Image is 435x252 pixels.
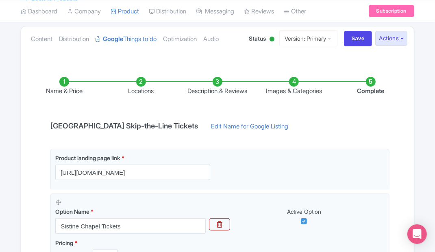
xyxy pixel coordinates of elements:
[333,77,409,96] li: Complete
[407,224,427,244] div: Open Intercom Messenger
[102,77,179,96] li: Locations
[249,34,266,43] span: Status
[55,165,210,180] input: Product landing page link
[268,33,276,46] div: Active
[46,122,203,130] h4: [GEOGRAPHIC_DATA] Skip-the-Line Tickets
[256,77,332,96] li: Images & Categories
[279,30,337,46] a: Version: Primary
[369,5,414,17] a: Subscription
[96,26,157,52] a: GoogleThings to do
[103,35,123,44] strong: Google
[55,218,206,234] input: Option Name
[344,31,372,46] input: Save
[55,239,73,246] span: Pricing
[26,77,102,96] li: Name & Price
[31,26,52,52] a: Content
[203,122,296,135] a: Edit Name for Google Listing
[375,31,407,46] button: Actions
[179,77,256,96] li: Description & Reviews
[55,208,89,215] span: Option Name
[55,154,120,161] span: Product landing page link
[203,26,219,52] a: Audio
[287,208,321,215] span: Active Option
[59,26,89,52] a: Distribution
[163,26,197,52] a: Optimization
